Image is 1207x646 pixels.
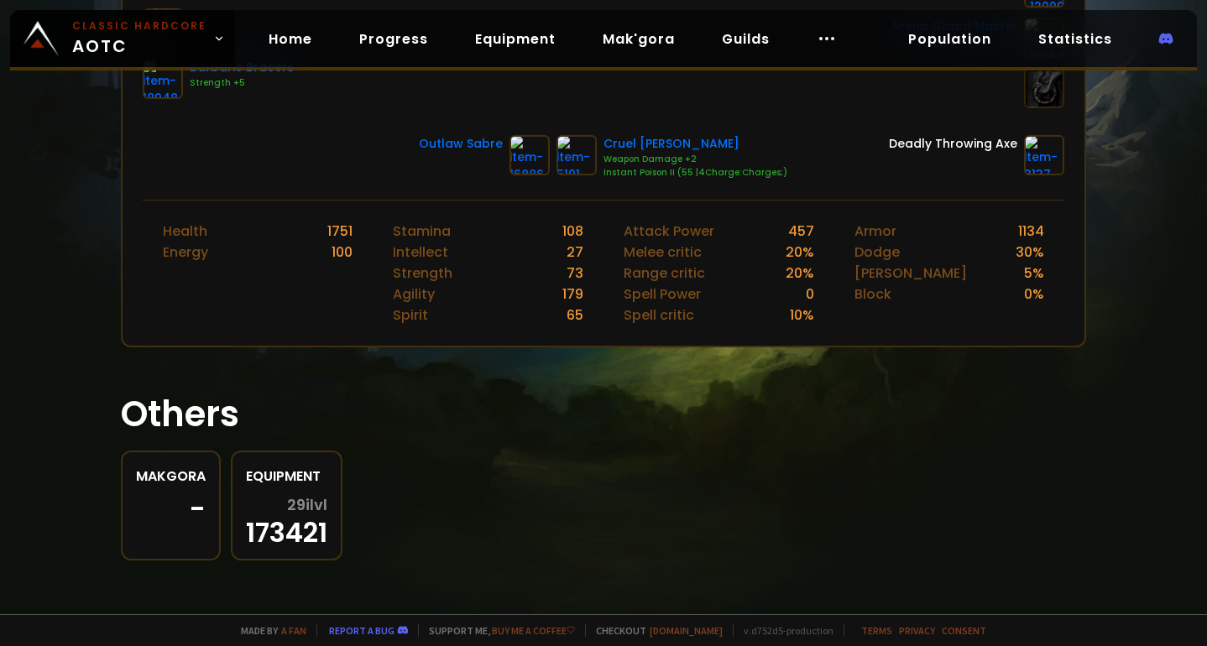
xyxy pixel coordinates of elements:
a: Statistics [1025,22,1126,56]
a: Progress [346,22,442,56]
div: 108 [562,221,583,242]
div: Energy [163,242,208,263]
a: Consent [942,624,986,637]
div: [PERSON_NAME] [854,263,967,284]
a: Mak'gora [589,22,688,56]
div: Deadly Throwing Axe [889,135,1017,153]
div: Instant Poison II (55 |4Charge:Charges;) [603,166,787,180]
img: item-16886 [509,135,550,175]
div: 457 [788,221,814,242]
span: v. d752d5 - production [733,624,833,637]
div: Strength [393,263,452,284]
div: Attack Power [624,221,714,242]
a: a fan [281,624,306,637]
a: Equipment29ilvl173421 [231,451,342,560]
div: - [136,497,206,522]
div: 20 % [786,263,814,284]
img: item-3137 [1024,135,1064,175]
div: 179 [562,284,583,305]
div: 1751 [327,221,353,242]
div: Agility [393,284,435,305]
a: Makgora- [121,451,221,560]
span: AOTC [72,18,206,59]
a: Buy me a coffee [492,624,575,637]
div: Armor [854,221,896,242]
a: Home [255,22,326,56]
div: Makgora [136,466,206,487]
a: Classic HardcoreAOTC [10,10,235,67]
h1: Others [121,388,1086,440]
div: Weapon Damage +2 [603,153,787,166]
div: 10 % [790,305,814,326]
img: item-5191 [556,135,597,175]
div: Stamina [393,221,451,242]
div: Cruel [PERSON_NAME] [603,135,787,153]
div: 65 [567,305,583,326]
div: Dodge [854,242,900,263]
div: 0 [806,284,814,305]
span: 29 ilvl [287,497,327,513]
div: Outlaw Sabre [419,135,503,153]
div: 30 % [1016,242,1044,263]
span: Support me, [418,624,575,637]
span: Checkout [585,624,723,637]
div: 1134 [1018,221,1044,242]
div: Strength +5 [190,76,294,90]
a: Privacy [899,624,935,637]
div: Intellect [393,242,448,263]
a: [DOMAIN_NAME] [650,624,723,637]
div: Spell critic [624,305,694,326]
a: Terms [861,624,892,637]
a: Guilds [708,22,783,56]
div: Spirit [393,305,428,326]
div: 0 % [1024,284,1044,305]
div: 5 % [1024,263,1044,284]
div: Range critic [624,263,705,284]
div: Spell Power [624,284,701,305]
div: 20 % [786,242,814,263]
div: 100 [332,242,353,263]
span: Made by [231,624,306,637]
div: Health [163,221,207,242]
small: Classic Hardcore [72,18,206,34]
div: 73 [567,263,583,284]
div: Melee critic [624,242,702,263]
div: 27 [567,242,583,263]
div: 173421 [246,497,327,545]
div: Block [854,284,891,305]
a: Population [895,22,1005,56]
a: Equipment [462,22,569,56]
a: Report a bug [329,624,394,637]
img: item-18948 [143,59,183,99]
div: Equipment [246,466,327,487]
